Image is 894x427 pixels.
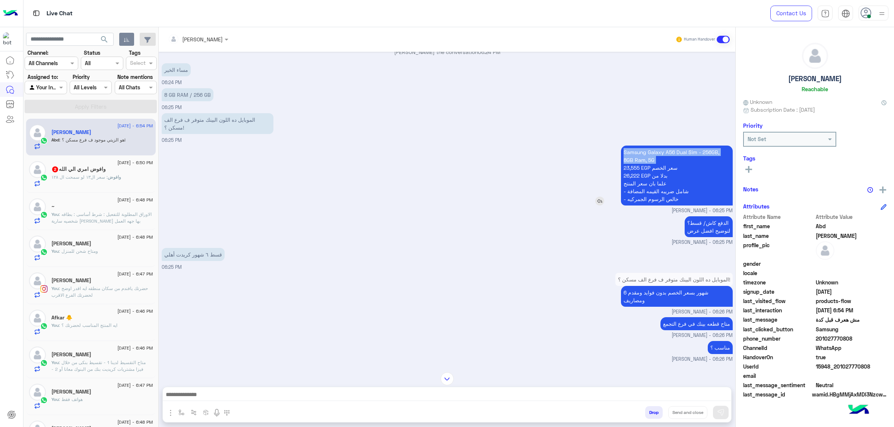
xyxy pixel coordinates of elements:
[816,278,887,286] span: Unknown
[117,419,153,426] span: [DATE] - 6:48 PM
[743,325,814,333] span: last_clicked_button
[47,9,73,19] p: Live Chat
[816,344,887,352] span: 2
[191,410,197,415] img: Trigger scenario
[788,74,842,83] h5: [PERSON_NAME]
[51,174,108,180] span: سعر ال١٣ لو سمحت ال ١٢٨
[816,241,834,260] img: defaultAdmin.png
[108,174,121,180] span: وافوض
[3,32,16,46] img: 1403182699927242
[162,105,182,110] span: 06:25 PM
[178,410,184,415] img: select flow
[743,381,814,389] span: last_message_sentiment
[51,315,72,321] h5: Afkar 🐥
[672,356,733,363] span: [PERSON_NAME] - 06:26 PM
[478,49,500,55] span: 06:24 PM
[743,260,814,268] span: gender
[29,124,46,141] img: defaultAdmin.png
[743,186,758,192] h6: Notes
[743,213,814,221] span: Attribute Name
[162,137,182,143] span: 06:25 PM
[175,406,188,418] button: select flow
[25,100,157,113] button: Apply Filters
[51,137,59,143] span: Abd
[117,122,153,129] span: [DATE] - 6:54 PM
[816,306,887,314] span: 2025-08-29T15:54:50.138239Z
[73,73,90,81] label: Priority
[51,286,59,291] span: You
[162,248,225,261] p: 29/8/2025, 6:25 PM
[162,88,213,101] p: 29/8/2025, 6:25 PM
[816,260,887,268] span: null
[162,80,182,85] span: 06:24 PM
[162,113,273,134] p: 29/8/2025, 6:25 PM
[59,137,126,143] span: هو الزيتي موجود ف فرع مسكن ؟!
[129,49,140,57] label: Tags
[672,207,733,214] span: [PERSON_NAME] - 06:25 PM
[743,232,814,240] span: last_name
[40,322,48,330] img: WhatsApp
[29,273,46,289] img: defaultAdmin.png
[877,9,887,18] img: profile
[166,408,175,417] img: send attachment
[117,271,153,277] span: [DATE] - 6:47 PM
[743,316,814,324] span: last_message
[743,391,811,398] span: last_message_id
[51,211,152,244] span: الاوراق المطلوبة للتفعيل : شرط أساسى : بطاقه شخصيه سارية مثبوت بها جهه العمل الاوراق التفضيلة ( ل...
[51,203,55,210] h5: ~
[51,396,59,402] span: You
[3,6,18,21] img: Logo
[743,155,887,162] h6: Tags
[29,347,46,363] img: defaultAdmin.png
[29,384,46,401] img: defaultAdmin.png
[816,213,887,221] span: Attribute Value
[816,288,887,296] span: 2025-08-29T11:31:22.871Z
[717,409,725,416] img: send message
[821,9,830,18] img: tab
[117,234,153,240] span: [DATE] - 6:48 PM
[743,98,772,106] span: Unknown
[816,335,887,342] span: 201027770808
[645,406,663,419] button: Drop
[100,35,109,44] span: search
[51,360,150,385] span: متاح التقسيط لدينا 1 - تقسيط بنكى من خلال فيزا مشتريات كريديت بنك من البنوك معانا أو 2 - تقسيط من...
[816,316,887,324] span: مش هعرف قبل كدة
[51,166,106,172] h5: وافوض امري الي الله
[29,236,46,252] img: defaultAdmin.png
[816,372,887,380] span: null
[816,222,887,230] span: Abd
[51,211,59,217] span: You
[743,363,814,370] span: UserId
[595,197,604,205] img: reply
[40,137,48,144] img: WhatsApp
[212,408,221,417] img: send voice note
[743,203,770,210] h6: Attributes
[28,49,48,57] label: Channel:
[879,187,886,193] img: add
[40,396,48,404] img: WhatsApp
[816,232,887,240] span: El-Rahman Medhat
[32,9,41,18] img: tab
[117,308,153,315] span: [DATE] - 6:46 PM
[816,363,887,370] span: 15948_201027770808
[743,335,814,342] span: phone_number
[51,360,59,365] span: You
[51,389,91,395] h5: Abdelrahman Sameh
[816,325,887,333] span: Samsung
[224,410,230,416] img: make a call
[621,286,733,307] p: 29/8/2025, 6:26 PM
[816,297,887,305] span: products-flow
[84,49,100,57] label: Status
[40,211,48,219] img: WhatsApp
[672,239,733,246] span: [PERSON_NAME] - 06:25 PM
[129,59,146,68] div: Select
[743,269,814,277] span: locale
[117,159,153,166] span: [DATE] - 6:50 PM
[51,286,148,298] span: حضرتك يافندم من سكان منطقه ايه اقدر اوضح لحضرتك الفرع الاقرب
[816,353,887,361] span: true
[802,86,828,92] h6: Reachable
[40,174,48,181] img: WhatsApp
[29,198,46,215] img: defaultAdmin.png
[751,106,815,114] span: Subscription Date : [DATE]
[162,63,191,76] p: 29/8/2025, 6:24 PM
